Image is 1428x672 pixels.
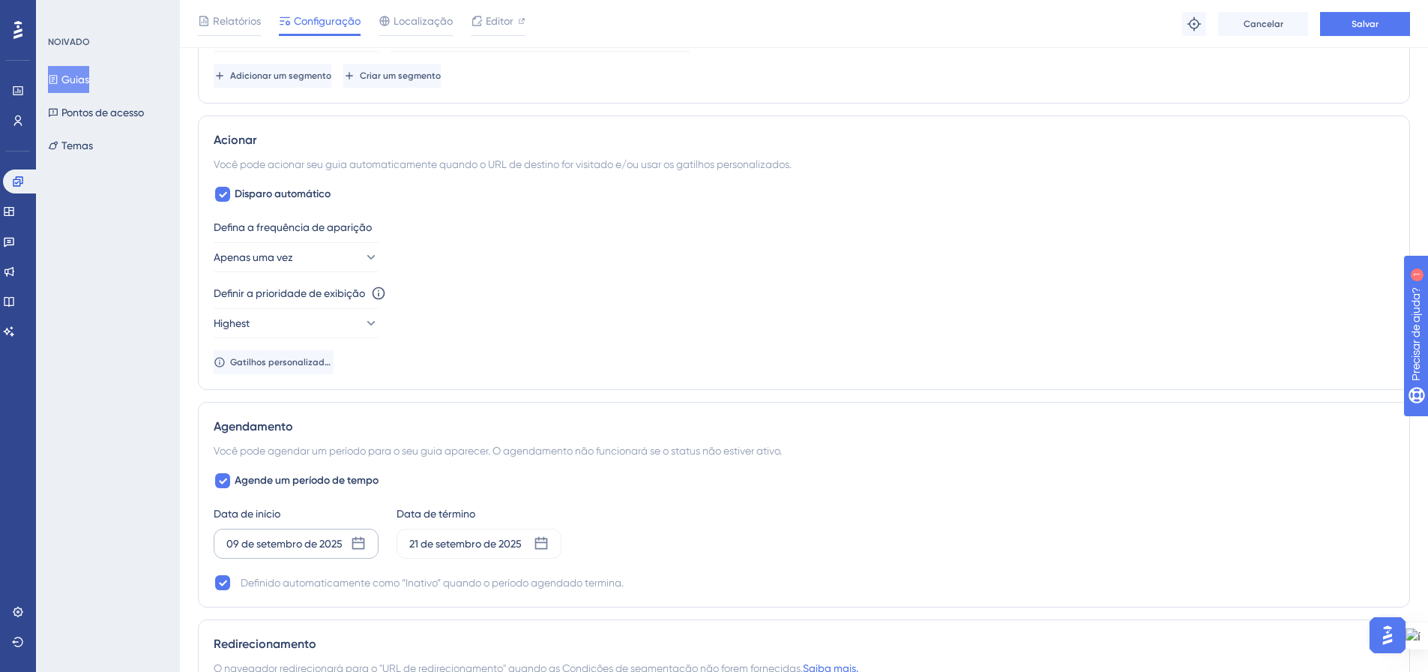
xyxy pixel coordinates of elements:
font: Apenas uma vez [214,251,293,263]
button: Temas [48,132,93,159]
font: Defina a frequência de aparição [214,221,372,233]
font: Pontos de acesso [61,106,144,118]
button: Criar um segmento [343,64,441,88]
font: Agendamento [214,419,293,433]
font: 1 [139,9,144,17]
font: 21 de setembro de 2025 [409,538,522,550]
button: Highest [214,308,379,338]
button: Apenas uma vez [214,242,379,272]
button: Adicionar um segmento [214,64,331,88]
font: Agende um período de tempo [235,474,379,487]
iframe: Iniciador do Assistente de IA do UserGuiding [1365,613,1410,658]
font: Guias [61,73,89,85]
font: Você pode agendar um período para o seu guia aparecer. O agendamento não funcionará se o status n... [214,445,782,457]
button: Cancelar [1218,12,1308,36]
font: Data de início [214,508,280,520]
font: Adicionar um segmento [230,70,331,81]
font: NOIVADO [48,37,90,47]
font: Data de término [397,508,475,520]
font: Definido automaticamente como “Inativo” quando o período agendado termina. [241,577,624,589]
span: Highest [214,314,250,332]
font: Disparo automático [235,187,331,200]
font: Temas [61,139,93,151]
button: Salvar [1320,12,1410,36]
font: Relatórios [213,15,261,27]
button: Pontos de acesso [48,99,144,126]
font: Criar um segmento [360,70,441,81]
font: Acionar [214,133,256,147]
font: Configuração [294,15,361,27]
font: Localização [394,15,453,27]
font: Gatilhos personalizados [230,357,334,367]
font: Redirecionamento [214,637,316,651]
font: Definir a prioridade de exibição [214,287,365,299]
font: Você pode acionar seu guia automaticamente quando o URL de destino for visitado e/ou usar os gati... [214,158,792,170]
font: 09 de setembro de 2025 [226,538,343,550]
button: Gatilhos personalizados [214,350,334,374]
font: Cancelar [1244,19,1283,29]
font: Precisar de ajuda? [35,7,129,18]
font: Salvar [1352,19,1379,29]
button: Guias [48,66,89,93]
font: Editor [486,15,513,27]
